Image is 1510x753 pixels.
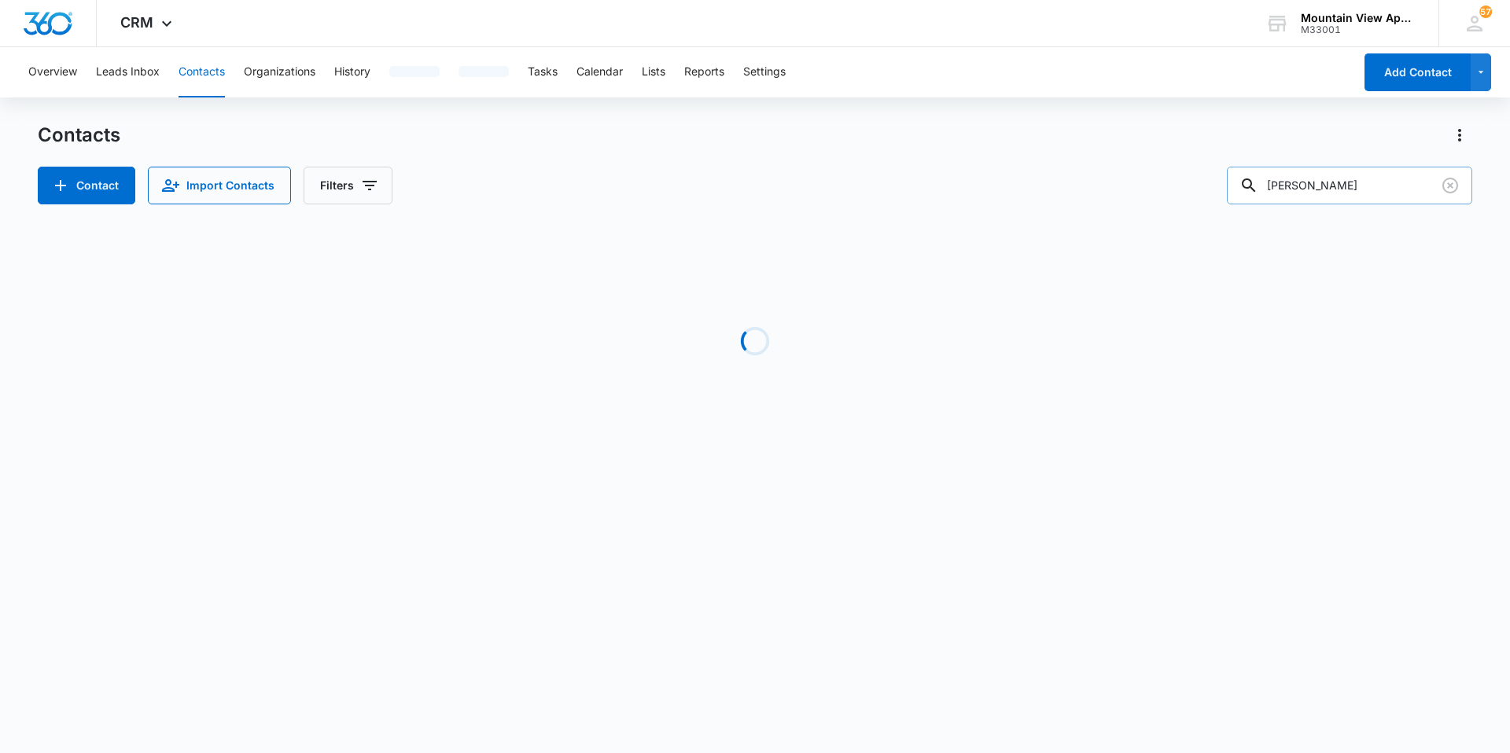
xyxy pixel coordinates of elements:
div: notifications count [1479,6,1492,18]
span: CRM [120,14,153,31]
span: 57 [1479,6,1492,18]
button: Organizations [244,47,315,97]
div: account id [1301,24,1416,35]
button: Actions [1447,123,1472,148]
button: Import Contacts [148,167,291,204]
h1: Contacts [38,123,120,147]
button: Filters [304,167,392,204]
button: Overview [28,47,77,97]
button: Clear [1438,173,1463,198]
button: Calendar [576,47,623,97]
button: Tasks [528,47,558,97]
button: Reports [684,47,724,97]
div: account name [1301,12,1416,24]
button: Leads Inbox [96,47,160,97]
button: Add Contact [38,167,135,204]
button: Lists [642,47,665,97]
button: Settings [743,47,786,97]
button: Contacts [179,47,225,97]
input: Search Contacts [1227,167,1472,204]
button: History [334,47,370,97]
button: Add Contact [1365,53,1471,91]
